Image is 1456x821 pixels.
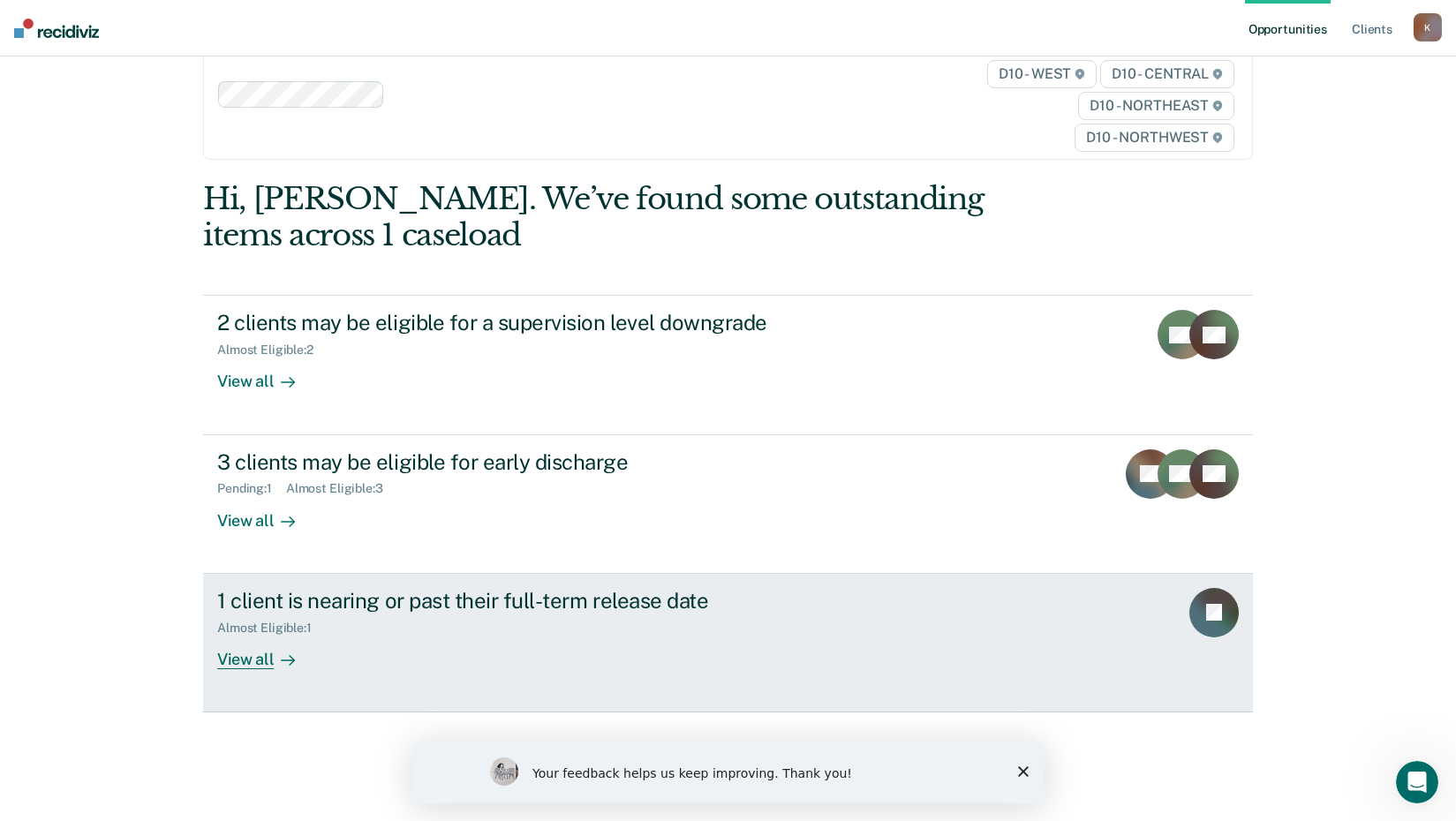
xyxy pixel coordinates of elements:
[1075,124,1233,152] span: D10 - NORTHWEST
[14,19,99,38] img: Recidiviz
[217,635,316,669] div: View all
[217,358,316,392] div: View all
[1414,13,1442,41] button: K
[217,621,326,636] div: Almost Eligible : 1
[203,574,1253,712] a: 1 client is nearing or past their full-term release dateAlmost Eligible:1View all
[203,181,1043,253] div: Hi, [PERSON_NAME]. We’ve found some outstanding items across 1 caseload
[987,60,1097,88] span: D10 - WEST
[1078,92,1233,120] span: D10 - NORTHEAST
[217,310,837,335] div: 2 clients may be eligible for a supervision level downgrade
[217,588,837,614] div: 1 client is nearing or past their full-term release date
[1396,761,1438,803] iframe: Intercom live chat
[217,481,286,496] div: Pending : 1
[217,343,328,358] div: Almost Eligible : 2
[1100,60,1234,88] span: D10 - CENTRAL
[203,435,1253,574] a: 3 clients may be eligible for early dischargePending:1Almost Eligible:3View all
[286,481,397,496] div: Almost Eligible : 3
[217,496,316,531] div: View all
[203,295,1253,434] a: 2 clients may be eligible for a supervision level downgradeAlmost Eligible:2View all
[217,449,837,475] div: 3 clients may be eligible for early discharge
[412,740,1045,803] iframe: Survey by Kim from Recidiviz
